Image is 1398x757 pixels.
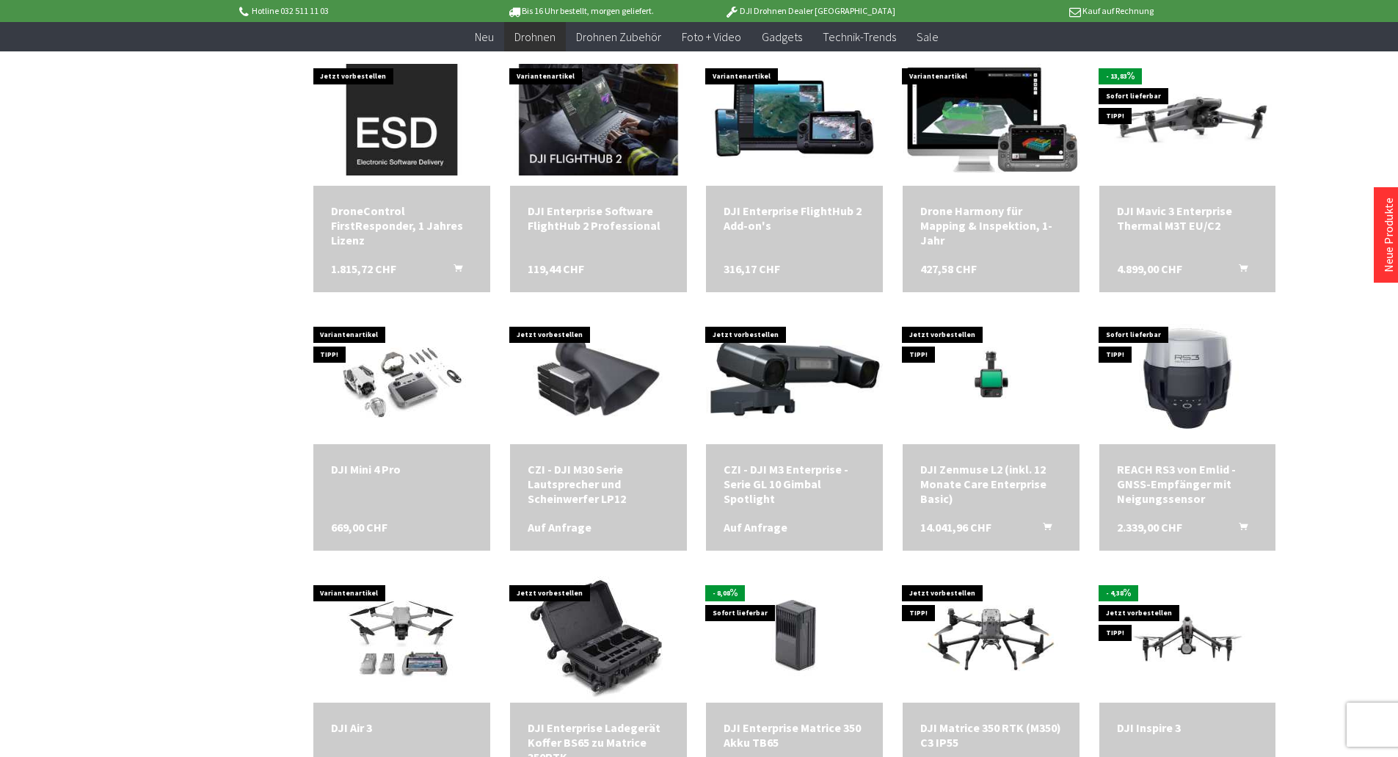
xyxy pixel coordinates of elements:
img: DJI Matrice 350 RTK (M350) C3 IP55 [903,587,1080,687]
span: Sale [917,29,939,44]
a: Technik-Trends [812,22,906,52]
img: DJI Mini 4 Pro [319,312,484,444]
img: Drone Harmony für Mapping & Inspektion, 1-Jahr [903,64,1080,175]
p: DJI Drohnen Dealer [GEOGRAPHIC_DATA] [695,2,924,20]
div: DJI Enterprise Matrice 350 Akku TB65 [724,720,865,750]
div: CZI - DJI M30 Serie Lautsprecher und Scheinwerfer LP12 [528,462,669,506]
span: 14.041,96 CHF [920,520,991,535]
a: Foto + Video [671,22,751,52]
button: In den Warenkorb [436,261,471,280]
img: CZI - DJI M3 Enterprise - Serie GL 10 Gimbal Spotlight [706,319,883,438]
img: DJI Enterprise FlightHub 2 Add-on's [706,64,883,175]
a: DJI Mini 4 Pro 669,00 CHF [331,462,473,477]
a: DJI Enterprise Matrice 350 Akku TB65 859,00 CHF In den Warenkorb [724,720,865,750]
img: DJI Inspire 3 [1099,587,1276,687]
span: Gadgets [762,29,802,44]
div: Drone Harmony für Mapping & Inspektion, 1-Jahr [920,203,1062,247]
span: 316,17 CHF [724,261,780,276]
div: DJI Enterprise FlightHub 2 Add-on's [724,203,865,233]
p: Kauf auf Rechnung [925,2,1154,20]
button: In den Warenkorb [1221,520,1256,539]
p: Hotline 032 511 11 03 [237,2,466,20]
a: Drohnen [504,22,566,52]
a: Sale [906,22,949,52]
p: Bis 16 Uhr bestellt, morgen geliefert. [466,2,695,20]
a: DJI Air 3 1.254,64 CHF [331,720,473,735]
img: REACH RS3 von Emlid - GNSS-Empfänger mit Neigungssensor [1121,312,1253,444]
div: DJI Zenmuse L2 (inkl. 12 Monate Care Enterprise Basic) [920,462,1062,506]
div: DJI Mavic 3 Enterprise Thermal M3T EU/C2 [1117,203,1259,233]
span: Auf Anfrage [724,520,787,535]
span: Neu [475,29,494,44]
a: DJI Inspire 3 15.355,82 CHF In den Warenkorb [1117,720,1259,735]
a: Drohnen Zubehör [566,22,671,52]
span: 427,58 CHF [920,261,977,276]
a: DroneControl FirstResponder, 1 Jahres Lizenz 1.815,72 CHF In den Warenkorb [331,203,473,247]
span: 2.339,00 CHF [1117,520,1182,535]
button: In den Warenkorb [1221,261,1256,280]
span: Drohnen Zubehör [576,29,661,44]
a: Neu [465,22,504,52]
a: Gadgets [751,22,812,52]
span: 119,44 CHF [528,261,584,276]
div: REACH RS3 von Emlid - GNSS-Empfänger mit Neigungssensor [1117,462,1259,506]
span: Auf Anfrage [528,520,591,535]
img: DroneControl FirstResponder, 1 Jahres Lizenz [313,64,490,175]
img: DJI Zenmuse L2 (inkl. 12 Monate Care Enterprise Basic) [903,328,1080,428]
a: CZI - DJI M3 Enterprise - Serie GL 10 Gimbal Spotlight Auf Anfrage [724,462,865,506]
img: DJI Enterprise Ladegerät Koffer BS65 zu Matrice 350RTK [516,571,681,703]
div: DJI Inspire 3 [1117,720,1259,735]
div: DroneControl FirstResponder, 1 Jahres Lizenz [331,203,473,247]
a: Neue Produkte [1381,198,1396,272]
div: CZI - DJI M3 Enterprise - Serie GL 10 Gimbal Spotlight [724,462,865,506]
img: DJI Enterprise Matrice 350 Akku TB65 [712,571,877,703]
button: In den Warenkorb [1025,520,1060,539]
span: 669,00 CHF [331,520,387,535]
a: DJI Matrice 350 RTK (M350) C3 IP55 8.899,00 CHF In den Warenkorb [920,720,1062,750]
span: 1.815,72 CHF [331,261,396,276]
a: DJI Enterprise FlightHub 2 Add-on's 316,17 CHF [724,203,865,233]
img: DJI Air 3 [335,571,467,703]
img: CZI - DJI M30 Serie Lautsprecher und Scheinwerfer LP12 [510,314,687,441]
img: DJI Enterprise Software FlightHub 2 Professional [510,64,687,175]
div: DJI Matrice 350 RTK (M350) C3 IP55 [920,720,1062,750]
a: DJI Enterprise Software FlightHub 2 Professional 119,44 CHF [528,203,669,233]
div: DJI Air 3 [331,720,473,735]
a: DJI Zenmuse L2 (inkl. 12 Monate Care Enterprise Basic) 14.041,96 CHF In den Warenkorb [920,462,1062,506]
span: Foto + Video [682,29,741,44]
div: DJI Mini 4 Pro [331,462,473,477]
span: 4.899,00 CHF [1117,261,1182,276]
a: CZI - DJI M30 Serie Lautsprecher und Scheinwerfer LP12 Auf Anfrage [528,462,669,506]
a: DJI Mavic 3 Enterprise Thermal M3T EU/C2 4.899,00 CHF In den Warenkorb [1117,203,1259,233]
span: Technik-Trends [823,29,896,44]
a: Drone Harmony für Mapping & Inspektion, 1-Jahr 427,58 CHF [920,203,1062,247]
div: DJI Enterprise Software FlightHub 2 Professional [528,203,669,233]
a: REACH RS3 von Emlid - GNSS-Empfänger mit Neigungssensor 2.339,00 CHF In den Warenkorb [1117,462,1259,506]
span: Drohnen [514,29,556,44]
img: DJI Mavic 3 Enterprise Thermal M3T EU/C2 [1099,64,1276,175]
